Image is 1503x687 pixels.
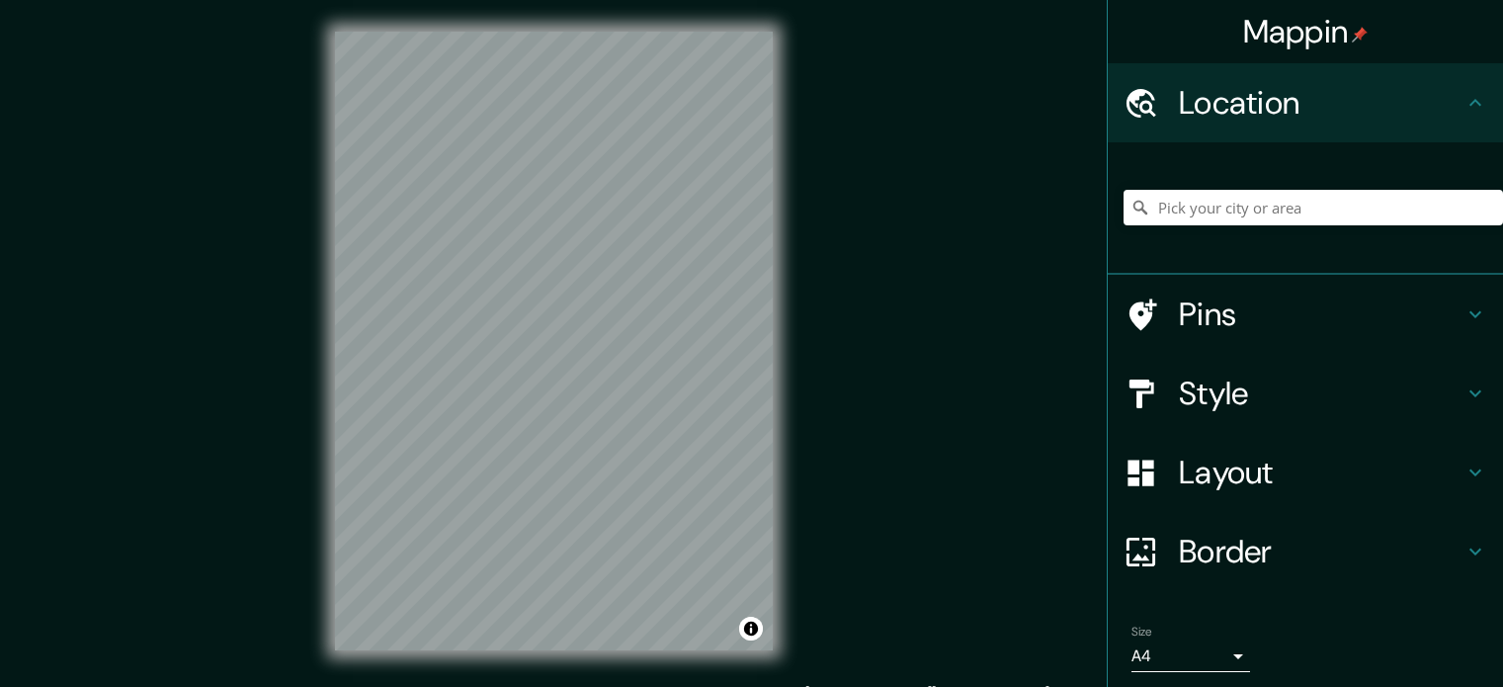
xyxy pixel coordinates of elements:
h4: Mappin [1243,12,1369,51]
h4: Pins [1179,295,1463,334]
img: pin-icon.png [1352,27,1368,43]
div: Pins [1108,275,1503,354]
h4: Style [1179,374,1463,413]
label: Size [1131,624,1152,641]
input: Pick your city or area [1124,190,1503,225]
div: A4 [1131,641,1250,672]
div: Style [1108,354,1503,433]
div: Border [1108,512,1503,591]
h4: Layout [1179,453,1463,492]
h4: Border [1179,532,1463,571]
div: Layout [1108,433,1503,512]
h4: Location [1179,83,1463,123]
canvas: Map [335,32,773,650]
div: Location [1108,63,1503,142]
button: Toggle attribution [739,617,763,641]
